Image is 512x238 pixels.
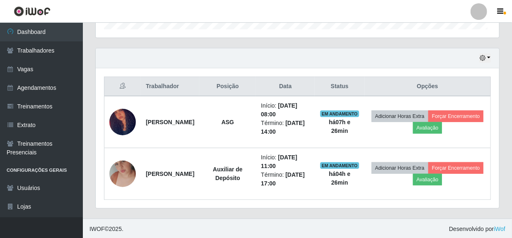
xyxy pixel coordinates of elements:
[494,226,505,232] a: iWof
[365,77,491,96] th: Opções
[213,166,243,181] strong: Auxiliar de Depósito
[372,111,428,122] button: Adicionar Horas Extra
[261,153,310,171] li: Início:
[315,77,365,96] th: Status
[256,77,315,96] th: Data
[261,101,310,119] li: Início:
[199,77,256,96] th: Posição
[109,150,136,197] img: 1750121846688.jpeg
[329,119,350,134] strong: há 07 h e 26 min
[261,102,297,118] time: [DATE] 08:00
[320,111,360,117] span: EM ANDAMENTO
[109,98,136,147] img: 1743545704103.jpeg
[146,171,194,177] strong: [PERSON_NAME]
[320,162,360,169] span: EM ANDAMENTO
[261,171,310,188] li: Término:
[428,111,484,122] button: Forçar Encerramento
[413,174,442,185] button: Avaliação
[146,119,194,125] strong: [PERSON_NAME]
[89,226,105,232] span: IWOF
[14,6,51,17] img: CoreUI Logo
[329,171,350,186] strong: há 04 h e 26 min
[428,162,484,174] button: Forçar Encerramento
[261,154,297,169] time: [DATE] 11:00
[413,122,442,134] button: Avaliação
[141,77,199,96] th: Trabalhador
[261,119,310,136] li: Término:
[89,225,123,233] span: © 2025 .
[449,225,505,233] span: Desenvolvido por
[372,162,428,174] button: Adicionar Horas Extra
[222,119,234,125] strong: ASG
